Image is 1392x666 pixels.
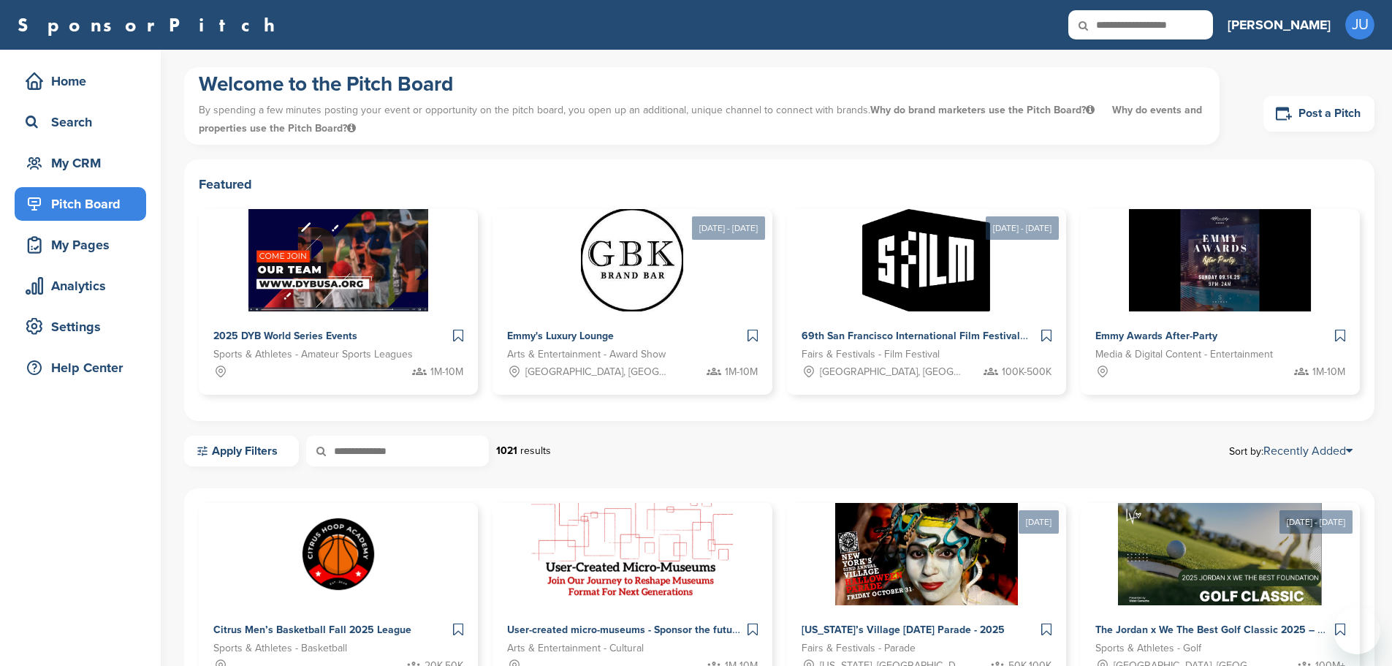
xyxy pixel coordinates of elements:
[1019,510,1059,534] div: [DATE]
[15,105,146,139] a: Search
[1345,10,1374,39] span: JU
[1002,364,1051,380] span: 100K-500K
[199,174,1360,194] h2: Featured
[18,15,284,34] a: SponsorPitch
[492,186,772,395] a: [DATE] - [DATE] Sponsorpitch & Emmy's Luxury Lounge Arts & Entertainment - Award Show [GEOGRAPHIC...
[507,330,614,342] span: Emmy's Luxury Lounge
[213,640,347,656] span: Sports & Athletes - Basketball
[1095,347,1273,363] span: Media & Digital Content - Entertainment
[15,351,146,385] a: Help Center
[802,624,1005,636] span: [US_STATE]’s Village [DATE] Parade - 2025
[507,347,666,363] span: Arts & Entertainment - Award Show
[15,310,146,344] a: Settings
[507,640,644,656] span: Arts & Entertainment - Cultural
[22,191,146,217] div: Pitch Board
[531,503,733,605] img: Sponsorpitch &
[22,355,146,381] div: Help Center
[1095,330,1217,342] span: Emmy Awards After-Party
[1118,503,1322,605] img: Sponsorpitch &
[199,209,478,395] a: Sponsorpitch & 2025 DYB World Series Events Sports & Athletes - Amateur Sports Leagues 1M-10M
[692,216,765,240] div: [DATE] - [DATE]
[1095,640,1201,656] span: Sports & Athletes - Golf
[287,503,389,605] img: Sponsorpitch &
[525,364,669,380] span: [GEOGRAPHIC_DATA], [GEOGRAPHIC_DATA]
[22,150,146,176] div: My CRM
[802,640,916,656] span: Fairs & Festivals - Parade
[802,347,940,363] span: Fairs & Festivals - Film Festival
[787,186,1066,395] a: [DATE] - [DATE] Sponsorpitch & 69th San Francisco International Film Festival Fairs & Festivals -...
[1279,510,1353,534] div: [DATE] - [DATE]
[22,68,146,94] div: Home
[22,273,146,299] div: Analytics
[15,146,146,180] a: My CRM
[862,209,990,311] img: Sponsorpitch &
[581,209,683,311] img: Sponsorpitch &
[870,104,1098,116] span: Why do brand marketers use the Pitch Board?
[1263,444,1353,458] a: Recently Added
[1334,608,1380,654] iframe: Button to launch messaging window
[22,232,146,258] div: My Pages
[199,71,1205,97] h1: Welcome to the Pitch Board
[22,109,146,135] div: Search
[213,624,411,636] span: Citrus Men’s Basketball Fall 2025 League
[520,444,551,457] span: results
[725,364,758,380] span: 1M-10M
[22,314,146,340] div: Settings
[213,330,357,342] span: 2025 DYB World Series Events
[1129,209,1311,311] img: Sponsorpitch &
[1228,9,1331,41] a: [PERSON_NAME]
[802,330,1020,342] span: 69th San Francisco International Film Festival
[15,187,146,221] a: Pitch Board
[248,209,429,311] img: Sponsorpitch &
[213,347,413,363] span: Sports & Athletes - Amateur Sports Leagues
[15,228,146,262] a: My Pages
[184,436,299,466] a: Apply Filters
[986,216,1059,240] div: [DATE] - [DATE]
[507,624,849,636] span: User-created micro-museums - Sponsor the future of cultural storytelling
[1228,15,1331,35] h3: [PERSON_NAME]
[496,444,517,457] strong: 1021
[1229,445,1353,457] span: Sort by:
[1312,364,1345,380] span: 1M-10M
[15,269,146,303] a: Analytics
[1081,209,1360,395] a: Sponsorpitch & Emmy Awards After-Party Media & Digital Content - Entertainment 1M-10M
[199,97,1205,141] p: By spending a few minutes posting your event or opportunity on the pitch board, you open up an ad...
[820,364,964,380] span: [GEOGRAPHIC_DATA], [GEOGRAPHIC_DATA]
[430,364,463,380] span: 1M-10M
[1263,96,1374,132] a: Post a Pitch
[15,64,146,98] a: Home
[835,503,1018,605] img: Sponsorpitch &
